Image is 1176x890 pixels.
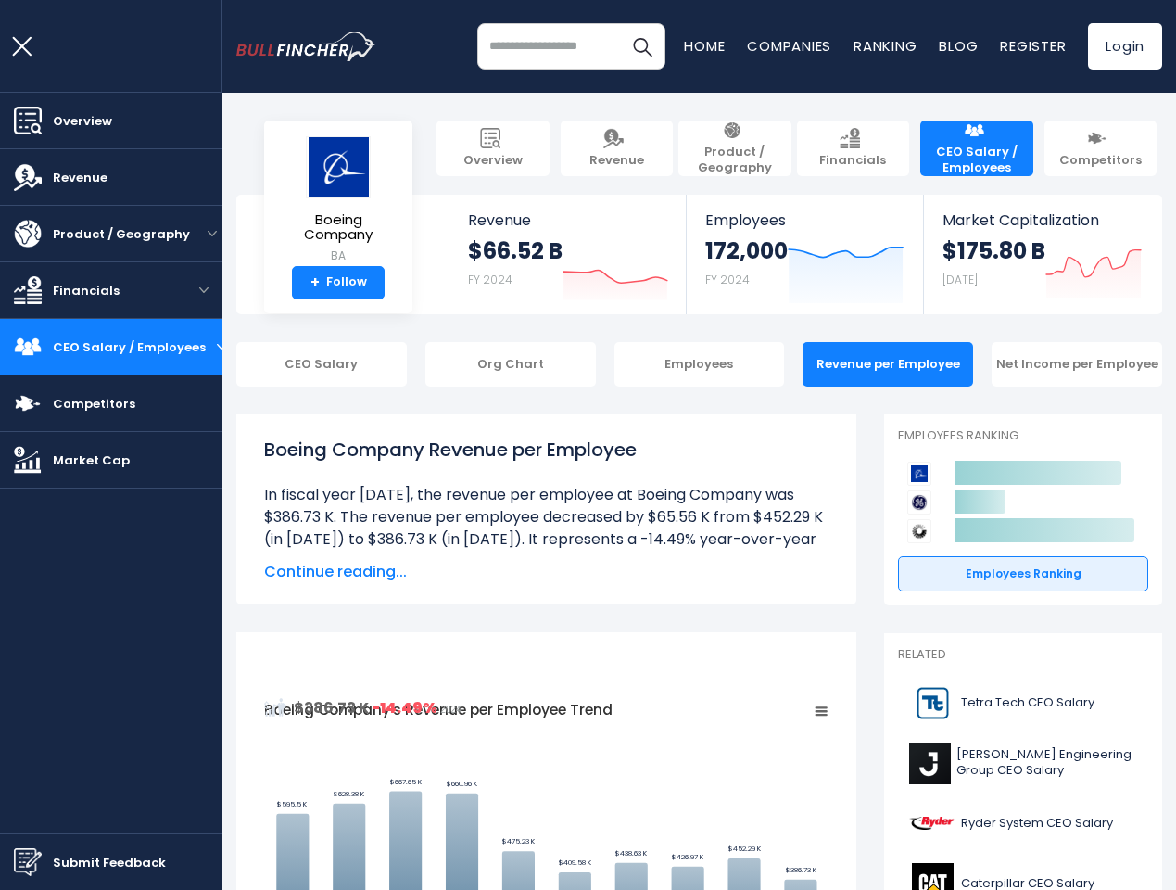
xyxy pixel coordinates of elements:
[53,224,190,244] span: Product / Geography
[747,36,831,56] a: Companies
[898,428,1148,444] p: Employees Ranking
[907,462,931,486] img: Boeing Company competitors logo
[463,153,523,169] span: Overview
[53,111,112,131] span: Overview
[1000,36,1066,56] a: Register
[440,705,461,715] span: 2024
[728,844,762,854] text: $452.29 K
[898,678,1148,729] a: Tetra Tech CEO Salary
[468,236,563,265] strong: $66.52 B
[929,145,1024,176] span: CEO Salary / Employees
[705,236,788,265] strong: 172,000
[909,743,951,784] img: J logo
[672,852,704,862] text: $426.97 K
[278,799,309,809] text: $595.5 K
[942,272,978,287] small: [DATE]
[687,195,922,314] a: Employees 172,000 FY 2024
[803,342,973,387] div: Revenue per Employee
[264,696,286,718] img: RevenuePerEmployee.svg
[939,36,978,56] a: Blog
[449,195,687,314] a: Revenue $66.52 B FY 2024
[468,211,668,229] span: Revenue
[589,153,644,169] span: Revenue
[236,32,375,61] a: Go to homepage
[1088,23,1162,70] a: Login
[294,697,369,718] strong: $386.73 K
[786,865,817,875] text: $386.73 K
[264,700,613,719] tspan: Boeing Company's Revenue per Employee Trend
[920,121,1033,176] a: CEO Salary / Employees
[201,229,222,238] button: open menu
[684,36,725,56] a: Home
[561,121,674,176] a: Revenue
[907,519,931,543] img: RTX Corporation competitors logo
[53,168,107,187] span: Revenue
[909,682,955,724] img: TTEK logo
[961,695,1094,711] span: Tetra Tech CEO Salary
[278,135,398,266] a: Boeing Company BA
[688,145,782,176] span: Product / Geography
[678,121,791,176] a: Product / Geography
[705,211,904,229] span: Employees
[185,286,222,295] button: open menu
[279,248,398,264] small: BA
[1059,153,1142,169] span: Competitors
[53,853,166,872] span: Submit Feedback
[236,342,407,387] div: CEO Salary
[217,342,226,351] button: open menu
[264,484,828,573] li: In fiscal year [DATE], the revenue per employee at Boeing Company was $386.73 K. The revenue per ...
[942,236,1045,265] strong: $175.80 B
[372,697,437,718] strong: -14.49%
[961,816,1113,832] span: Ryder System CEO Salary
[264,561,828,583] span: Continue reading...
[53,337,206,357] span: CEO Salary / Employees
[956,747,1137,779] span: [PERSON_NAME] Engineering Group CEO Salary
[53,394,135,413] span: Competitors
[447,779,478,789] text: $660.96 K
[907,490,931,515] img: GE Aerospace competitors logo
[924,195,1160,314] a: Market Capitalization $175.80 B [DATE]
[468,272,512,287] small: FY 2024
[310,274,320,291] strong: +
[898,556,1148,591] a: Employees Ranking
[559,858,592,868] text: $409.58 K
[53,451,130,470] span: Market Cap
[615,848,648,858] text: $438.63 K
[898,647,1148,663] p: Related
[898,738,1148,789] a: [PERSON_NAME] Engineering Group CEO Salary
[236,32,375,61] img: bullfincher logo
[614,342,785,387] div: Employees
[425,342,596,387] div: Org Chart
[898,798,1148,849] a: Ryder System CEO Salary
[279,212,398,243] span: Boeing Company
[942,211,1142,229] span: Market Capitalization
[819,153,886,169] span: Financials
[390,777,423,787] text: $667.65 K
[292,266,385,299] a: +Follow
[264,436,828,464] h1: Boeing Company Revenue per Employee
[436,121,550,176] a: Overview
[705,272,750,287] small: FY 2024
[619,23,665,70] button: Search
[1044,121,1157,176] a: Competitors
[797,121,910,176] a: Financials
[854,36,917,56] a: Ranking
[334,789,365,799] text: $628.38 K
[992,342,1162,387] div: Net Income per Employee
[53,281,120,300] span: Financials
[909,803,955,845] img: R logo
[502,837,536,847] text: $475.23 K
